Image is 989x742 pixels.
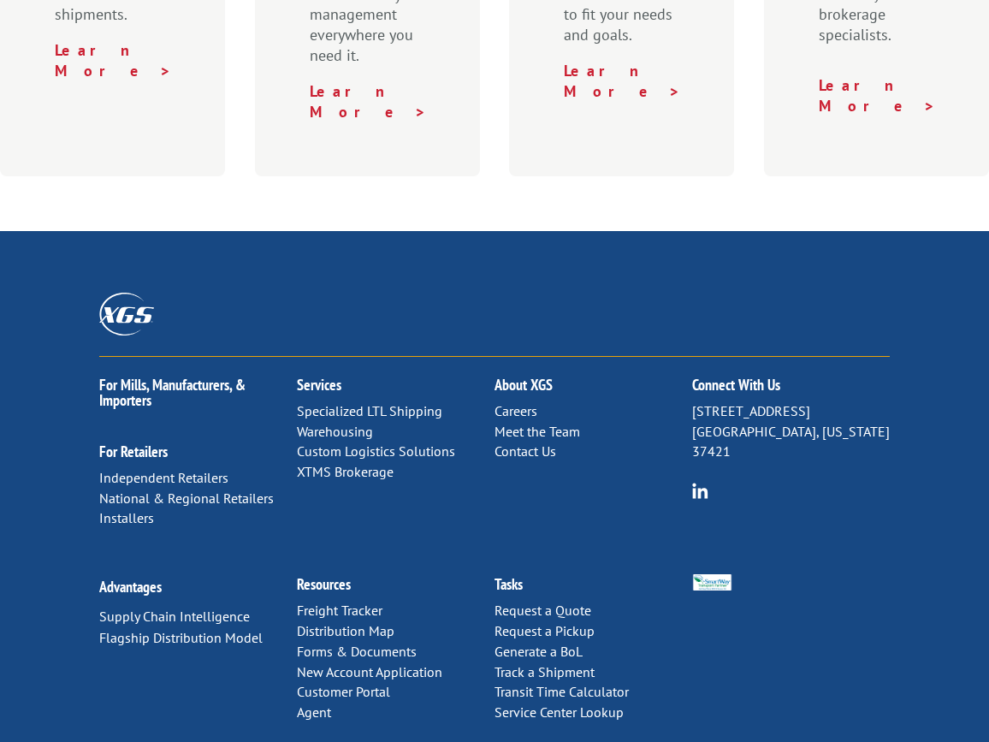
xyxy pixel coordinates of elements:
[99,577,162,597] a: Advantages
[297,703,331,721] a: Agent
[297,402,442,419] a: Specialized LTL Shipping
[494,643,583,660] a: Generate a BoL
[297,574,351,594] a: Resources
[494,423,580,440] a: Meet the Team
[494,442,556,460] a: Contact Us
[297,423,373,440] a: Warehousing
[494,663,595,680] a: Track a Shipment
[99,293,154,335] img: XGS_Logos_ALL_2024_All_White
[99,608,250,625] a: Supply Chain Intelligence
[494,622,595,639] a: Request a Pickup
[310,81,427,122] a: Learn More >
[297,375,341,395] a: Services
[297,683,390,700] a: Customer Portal
[297,442,455,460] a: Custom Logistics Solutions
[297,463,394,480] a: XTMS Brokerage
[494,703,624,721] a: Service Center Lookup
[692,483,708,499] img: group-6
[99,442,168,461] a: For Retailers
[297,602,382,619] a: Freight Tracker
[99,629,263,646] a: Flagship Distribution Model
[494,375,553,395] a: About XGS
[692,574,732,591] img: Smartway_Logo
[55,40,172,80] a: Learn More >
[692,401,890,462] p: [STREET_ADDRESS] [GEOGRAPHIC_DATA], [US_STATE] 37421
[99,375,246,410] a: For Mills, Manufacturers, & Importers
[297,663,442,680] a: New Account Application
[494,402,537,419] a: Careers
[494,577,692,601] h2: Tasks
[494,602,591,619] a: Request a Quote
[297,622,394,639] a: Distribution Map
[692,377,890,401] h2: Connect With Us
[819,75,936,116] a: Learn More >
[564,61,681,101] a: Learn More >
[494,683,629,700] a: Transit Time Calculator
[297,643,417,660] a: Forms & Documents
[99,490,274,507] a: National & Regional Retailers
[99,469,228,486] a: Independent Retailers
[99,509,154,526] a: Installers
